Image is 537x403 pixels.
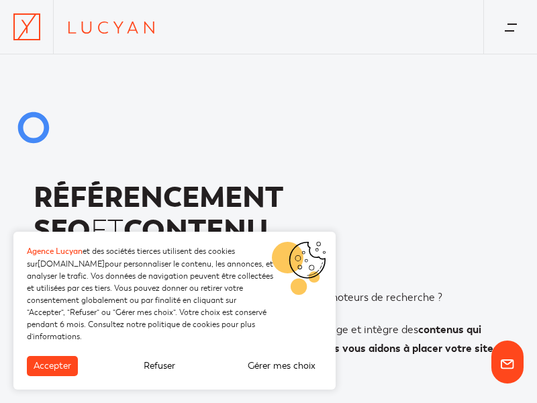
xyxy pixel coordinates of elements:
span: et [34,214,283,247]
p: et des sociétés tierces utilisent des cookies sur pour personnaliser le contenu, les annonces, et... [27,245,275,343]
aside: Bannière de cookies GDPR [13,232,336,390]
strong: SEO [34,212,91,249]
button: Refuser [137,356,182,376]
strong: contenu [124,212,268,249]
button: Gérer mes choix [241,356,322,376]
strong: Référencement [34,179,283,216]
button: Accepter [27,356,78,376]
strong: Agence Lucyan [27,247,83,257]
a: [DOMAIN_NAME] [38,259,105,269]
